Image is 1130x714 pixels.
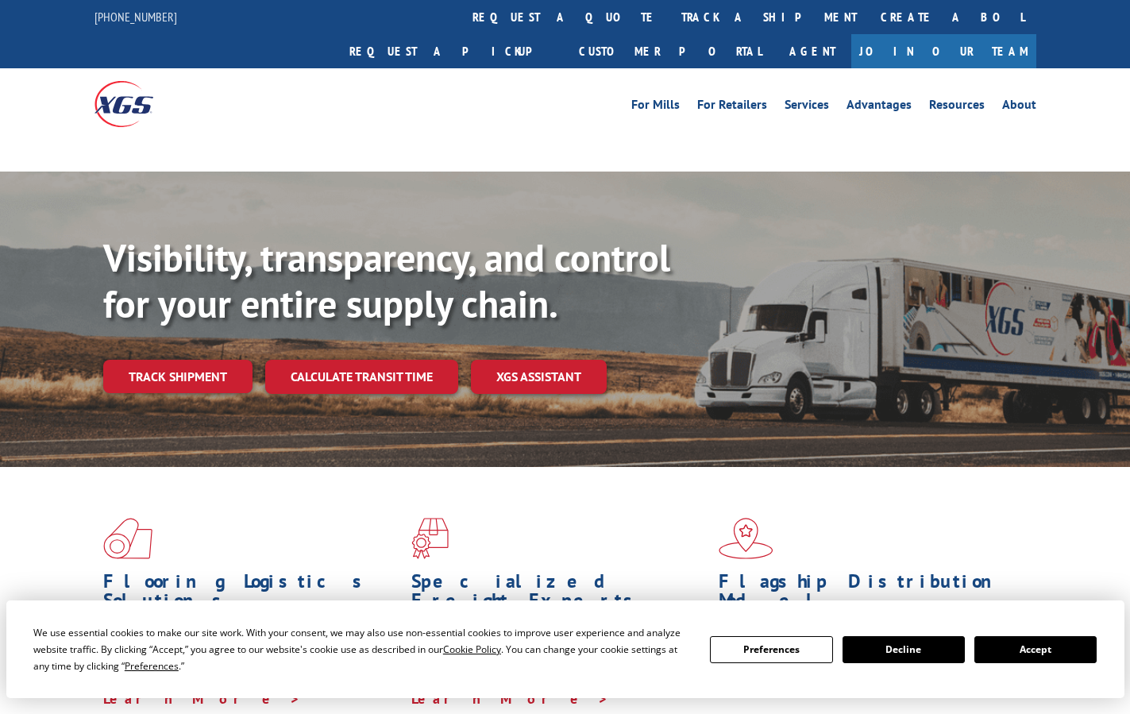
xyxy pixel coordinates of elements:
[847,98,912,116] a: Advantages
[929,98,985,116] a: Resources
[103,233,670,328] b: Visibility, transparency, and control for your entire supply chain.
[411,689,609,708] a: Learn More >
[719,572,1015,618] h1: Flagship Distribution Model
[710,636,832,663] button: Preferences
[103,689,301,708] a: Learn More >
[631,98,680,116] a: For Mills
[1002,98,1036,116] a: About
[6,600,1124,698] div: Cookie Consent Prompt
[567,34,773,68] a: Customer Portal
[411,572,708,618] h1: Specialized Freight Experts
[773,34,851,68] a: Agent
[974,636,1097,663] button: Accept
[443,643,501,656] span: Cookie Policy
[33,624,691,674] div: We use essential cookies to make our site work. With your consent, we may also use non-essential ...
[697,98,767,116] a: For Retailers
[103,572,399,618] h1: Flooring Logistics Solutions
[103,518,152,559] img: xgs-icon-total-supply-chain-intelligence-red
[125,659,179,673] span: Preferences
[851,34,1036,68] a: Join Our Team
[265,360,458,394] a: Calculate transit time
[337,34,567,68] a: Request a pickup
[94,9,177,25] a: [PHONE_NUMBER]
[719,518,773,559] img: xgs-icon-flagship-distribution-model-red
[785,98,829,116] a: Services
[411,518,449,559] img: xgs-icon-focused-on-flooring-red
[471,360,607,394] a: XGS ASSISTANT
[103,360,253,393] a: Track shipment
[843,636,965,663] button: Decline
